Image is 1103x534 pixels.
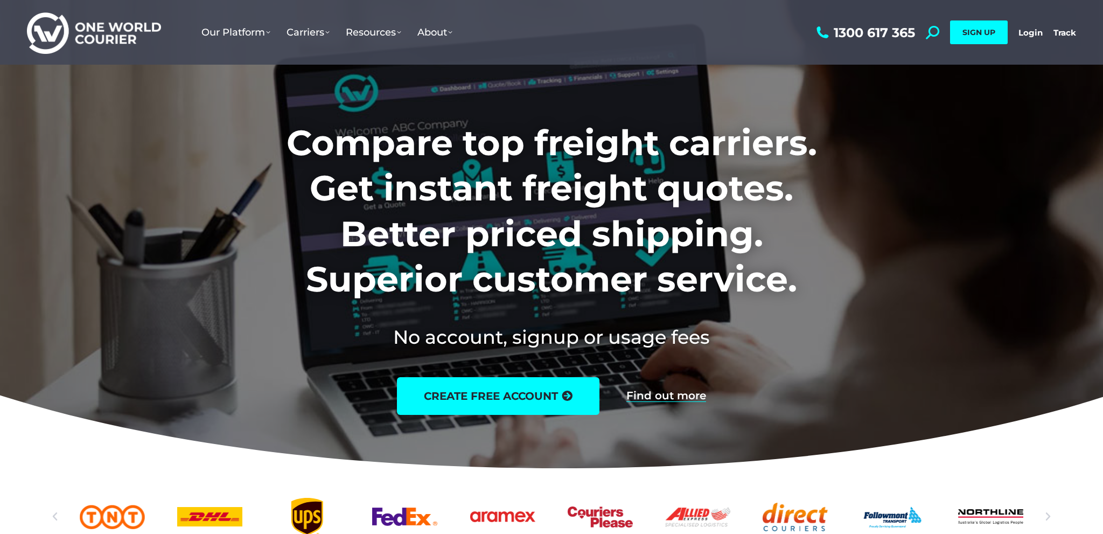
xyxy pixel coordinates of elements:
[287,26,330,38] span: Carriers
[397,377,599,415] a: create free account
[1018,27,1043,38] a: Login
[215,324,888,350] h2: No account, signup or usage fees
[962,27,995,37] span: SIGN UP
[201,26,270,38] span: Our Platform
[814,26,915,39] a: 1300 617 365
[346,26,401,38] span: Resources
[409,16,460,49] a: About
[27,11,161,54] img: One World Courier
[215,120,888,302] h1: Compare top freight carriers. Get instant freight quotes. Better priced shipping. Superior custom...
[338,16,409,49] a: Resources
[626,390,706,402] a: Find out more
[417,26,452,38] span: About
[950,20,1008,44] a: SIGN UP
[193,16,278,49] a: Our Platform
[278,16,338,49] a: Carriers
[1053,27,1076,38] a: Track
